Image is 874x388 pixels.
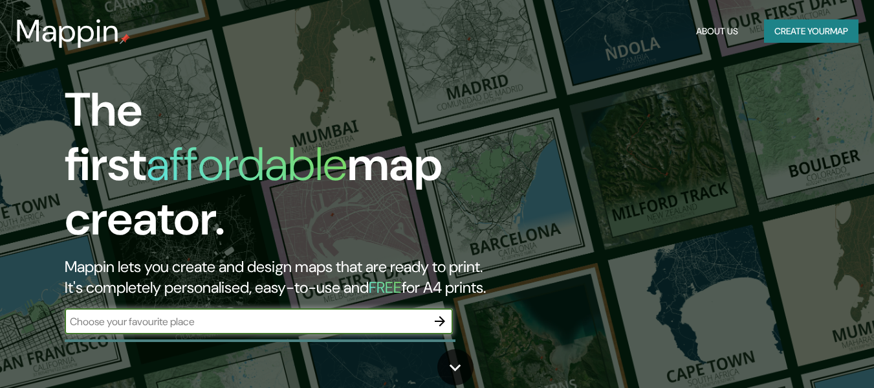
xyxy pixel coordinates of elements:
img: mappin-pin [120,34,130,44]
h1: affordable [146,134,347,194]
button: Create yourmap [764,19,858,43]
h3: Mappin [16,13,120,49]
h2: Mappin lets you create and design maps that are ready to print. It's completely personalised, eas... [65,257,502,298]
button: About Us [691,19,743,43]
h1: The first map creator. [65,83,502,257]
h5: FREE [369,277,402,297]
input: Choose your favourite place [65,314,427,329]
